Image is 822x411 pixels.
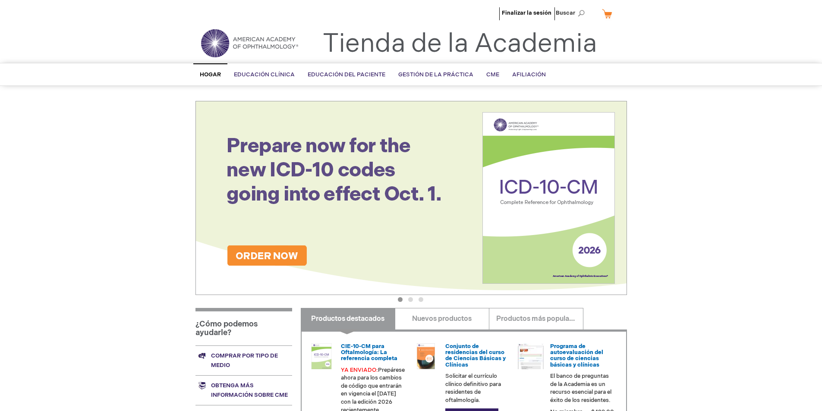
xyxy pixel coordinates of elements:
a: CIE-10-CM para Oftalmología: La referencia completa [341,343,397,362]
button: 2 de 3 [408,297,413,302]
font: Educación clínica [234,71,295,78]
img: bcscself_20.jpg [518,343,544,369]
font: Gestión de la práctica [398,71,473,78]
font: Afiliación [512,71,546,78]
font: Productos más populares [496,315,579,323]
font: Buscar [556,9,575,16]
img: 0120008u_42.png [309,343,334,369]
font: Educación del paciente [308,71,385,78]
font: Productos destacados [311,315,384,323]
font: Obtenga más información sobre CME [211,382,288,398]
a: Productos más populares [489,308,583,329]
font: El banco de preguntas de la Academia es un recurso esencial para el éxito de los residentes. [550,373,611,404]
a: Productos destacados [301,308,395,329]
a: Obtenga más información sobre CME [195,375,292,405]
font: YA ENVIADO: [341,367,378,373]
font: Nuevos productos [412,315,472,323]
a: Nuevos productos [395,308,489,329]
a: Comprar por tipo de medio [195,345,292,375]
a: Conjunto de residencias del curso de Ciencias Básicas y Clínicas [445,343,506,368]
font: Comprar por tipo de medio [211,352,278,369]
a: Finalizar la sesión [502,9,551,16]
button: 3 de 3 [419,297,423,302]
button: 1 de 3 [398,297,403,302]
font: ¿Cómo podemos ayudarle? [195,320,258,337]
font: Solicitar el currículo clínico definitivo para residentes de oftalmología. [445,373,501,404]
a: Tienda de la Academia [323,28,597,60]
font: Hogar [200,71,221,78]
font: CME [486,71,499,78]
a: Programa de autoevaluación del curso de ciencias básicas y clínicas [550,343,603,368]
img: 02850963u_47.png [413,343,439,369]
